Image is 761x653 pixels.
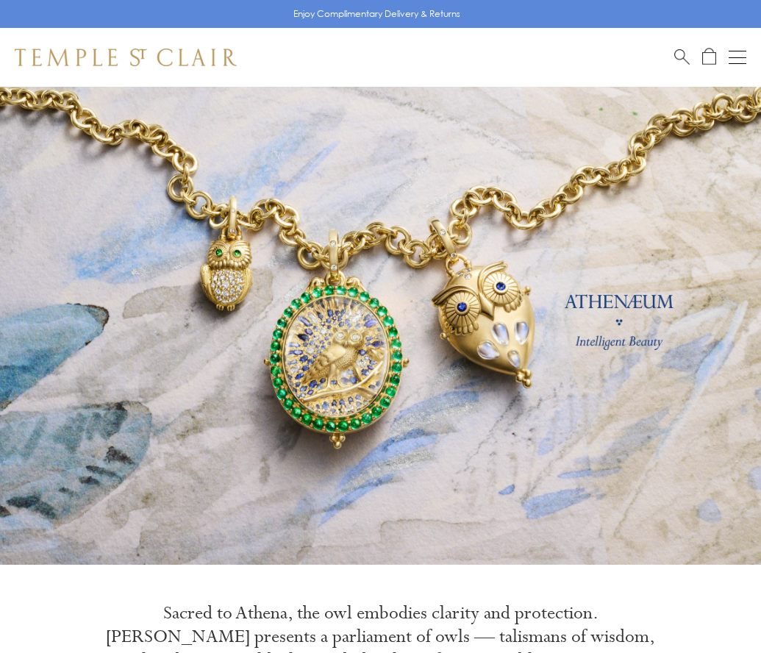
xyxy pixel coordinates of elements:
img: Temple St. Clair [15,49,237,66]
a: Search [674,48,690,66]
p: Enjoy Complimentary Delivery & Returns [293,7,460,21]
button: Open navigation [729,49,746,66]
a: Open Shopping Bag [702,48,716,66]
